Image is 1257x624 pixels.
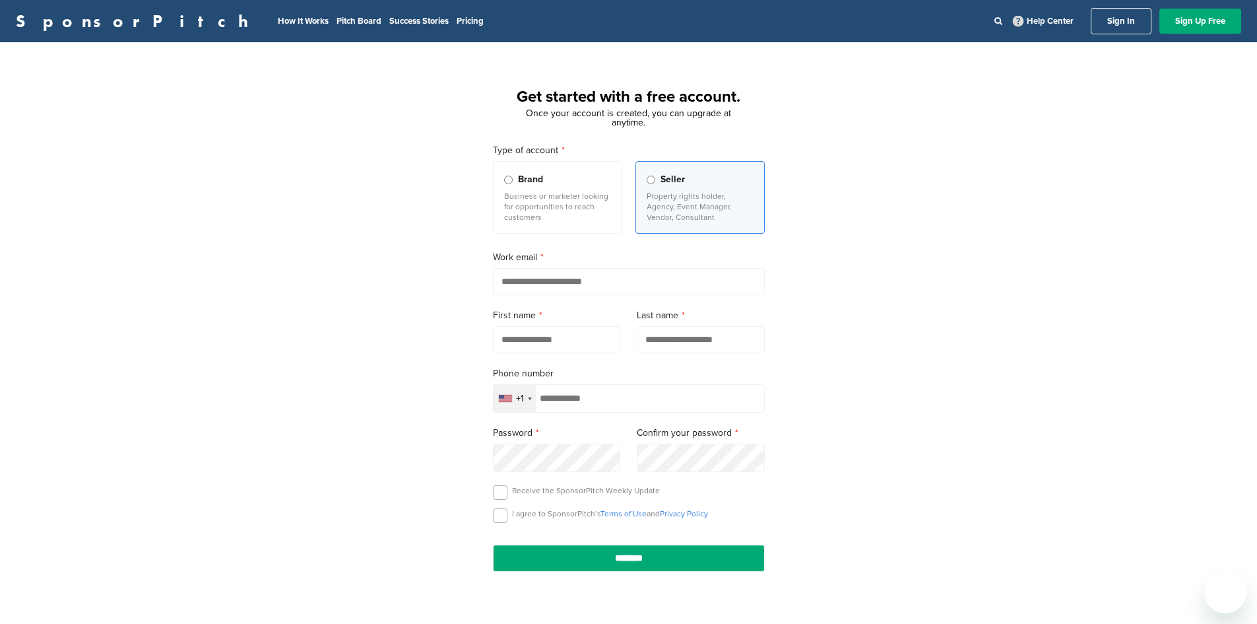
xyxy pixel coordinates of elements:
[337,16,381,26] a: Pitch Board
[389,16,449,26] a: Success Stories
[493,250,765,265] label: Work email
[647,191,754,223] p: Property rights holder, Agency, Event Manager, Vendor, Consultant
[512,508,708,519] p: I agree to SponsorPitch’s and
[512,485,660,496] p: Receive the SponsorPitch Weekly Update
[504,191,611,223] p: Business or marketer looking for opportunities to reach customers
[1204,571,1246,613] iframe: Button to launch messaging window
[493,143,765,158] label: Type of account
[493,426,621,440] label: Password
[660,509,708,518] a: Privacy Policy
[637,308,765,323] label: Last name
[1010,13,1076,29] a: Help Center
[637,426,765,440] label: Confirm your password
[518,172,543,187] span: Brand
[661,172,685,187] span: Seller
[493,366,765,381] label: Phone number
[1159,9,1241,34] a: Sign Up Free
[647,176,655,184] input: Seller Property rights holder, Agency, Event Manager, Vendor, Consultant
[278,16,329,26] a: How It Works
[477,85,781,109] h1: Get started with a free account.
[457,16,484,26] a: Pricing
[494,385,536,412] div: Selected country
[1091,8,1151,34] a: Sign In
[526,108,731,128] span: Once your account is created, you can upgrade at anytime.
[600,509,647,518] a: Terms of Use
[516,394,524,403] div: +1
[493,308,621,323] label: First name
[16,13,257,30] a: SponsorPitch
[504,176,513,184] input: Brand Business or marketer looking for opportunities to reach customers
